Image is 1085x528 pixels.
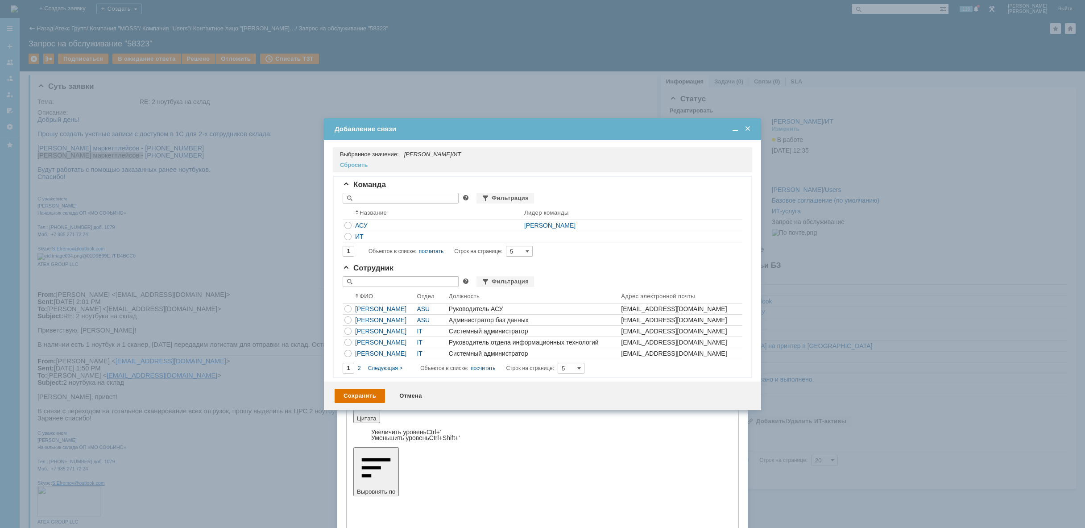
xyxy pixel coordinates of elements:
[524,222,576,229] a: [PERSON_NAME]
[417,316,430,324] a: ASU
[343,264,393,272] span: Сотрудник
[355,222,521,229] div: АСУ
[619,337,742,348] a: [EMAIL_ADDRESS][DOMAIN_NAME]
[355,350,413,357] div: [PERSON_NAME]
[15,130,67,135] a: S.Efremov@outlook.com
[619,348,742,359] a: [EMAIL_ADDRESS][DOMAIN_NAME]
[417,350,422,357] a: IT
[57,364,58,370] span: .
[18,364,19,370] span: .
[621,293,695,299] div: Адрес электронной почты
[353,207,522,220] th: Название
[404,151,461,158] span: [PERSON_NAME]/ИТ
[621,305,741,312] div: [EMAIL_ADDRESS][DOMAIN_NAME]
[619,291,742,303] th: Адрес электронной почты
[429,434,460,441] span: Ctrl+Shift+'
[69,256,180,263] a: [EMAIL_ADDRESS][DOMAIN_NAME]
[353,291,415,303] th: ФИО
[343,180,386,189] span: Команда
[355,233,521,240] div: ИТ
[357,488,395,495] span: Выровнять по
[449,328,617,335] div: Системный администратор
[447,291,619,303] th: Должность
[459,193,476,203] span: Справка
[417,305,430,312] a: ASU
[420,363,554,374] i: Строк на странице:
[369,248,416,254] span: Объектов в списке:
[459,276,476,287] span: Справка
[353,429,732,441] div: Цитата
[13,364,15,370] span: :
[29,116,50,121] span: 271 72 24
[353,220,522,231] a: АСУ
[524,209,569,216] div: Лидер команды
[621,350,741,357] div: [EMAIL_ADDRESS][DOMAIN_NAME]
[447,303,619,314] a: Руководитель АСУ
[371,434,460,441] a: Decrease
[353,348,415,359] a: [PERSON_NAME]
[78,241,189,249] a: [EMAIL_ADDRESS][DOMAIN_NAME]
[335,125,752,133] div: Добавление связи
[353,231,522,242] a: ИТ
[358,365,361,371] span: 2
[37,130,41,135] span: @
[449,316,617,324] div: Администратор баз данных
[522,207,742,220] th: Лидер команды
[471,363,496,374] div: посчитать
[427,428,441,436] span: Ctrl+'
[355,328,413,335] div: [PERSON_NAME]
[15,364,67,370] a: S.Efremov@outlook.com
[420,365,468,371] span: Объектов в списке:
[621,316,741,324] div: [EMAIL_ADDRESS][DOMAIN_NAME]
[353,337,415,348] a: [PERSON_NAME]
[743,125,752,133] span: Закрыть
[353,315,415,325] a: [PERSON_NAME]
[355,305,413,312] div: [PERSON_NAME]
[619,326,742,337] a: [EMAIL_ADDRESS][DOMAIN_NAME]
[355,339,413,346] div: [PERSON_NAME]
[360,293,373,299] div: ФИО
[353,303,415,314] a: [PERSON_NAME]
[371,428,441,436] a: Increase
[447,326,619,337] a: Системный администратор
[57,130,58,135] span: .
[360,209,387,216] div: Название
[417,293,435,299] div: Отдел
[449,305,617,312] div: Руководитель АСУ
[447,337,619,348] a: Руководитель отдела информационных технологий
[621,339,741,346] div: [EMAIL_ADDRESS][DOMAIN_NAME]
[13,130,15,135] span: :
[449,350,617,357] div: Системный администратор
[619,315,742,325] a: [EMAIL_ADDRESS][DOMAIN_NAME]
[369,246,502,257] i: Строк на странице:
[417,328,422,335] a: IT
[619,303,742,314] a: [EMAIL_ADDRESS][DOMAIN_NAME]
[731,125,740,133] span: Свернуть (Ctrl + M)
[415,291,447,303] th: Отдел
[355,316,413,324] div: [PERSON_NAME]
[419,246,444,257] div: посчитать
[449,293,480,299] div: Должность
[447,315,619,325] a: Администратор баз данных
[353,326,415,337] a: [PERSON_NAME]
[368,365,402,371] span: Следующая >
[340,151,399,158] div: Выбранное значение:
[449,339,617,346] div: Руководитель отдела информационных технологий
[621,328,741,335] div: [EMAIL_ADDRESS][DOMAIN_NAME]
[29,350,50,355] span: 271 72 24
[18,130,19,135] span: .
[447,348,619,359] a: Системный администратор
[417,339,422,346] a: IT
[340,162,368,169] span: Сбросить
[353,447,399,496] button: Выровнять по
[357,415,377,422] span: Цитата
[37,364,41,370] span: @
